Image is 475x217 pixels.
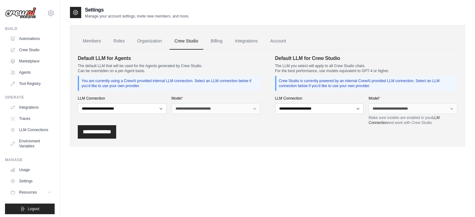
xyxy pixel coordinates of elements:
[7,79,55,89] a: Tool Registry
[369,96,457,101] label: Model
[279,78,455,88] p: Crew Studio is currently powered by an internal CrewAI provided LLM connection. Select an LLM con...
[7,34,55,44] a: Automations
[230,33,263,50] a: Integrations
[108,33,130,50] a: Roles
[78,63,260,73] p: The default LLM that will be used for the Agents generated by Crew Studio. Can be overridden on a...
[82,78,258,88] p: You are currently using a CrewAI provided internal LLM connection. Select an LLM connection below...
[78,55,260,62] h4: Default LLM for Agents
[7,67,55,77] a: Agents
[7,114,55,124] a: Traces
[7,56,55,66] a: Marketplace
[7,102,55,112] a: Integrations
[206,33,227,50] a: Billing
[275,96,364,101] label: LLM Connection
[7,165,55,175] a: Usage
[5,157,55,162] div: Manage
[7,125,55,135] a: LLM Connections
[5,26,55,31] div: Build
[5,204,55,214] button: Logout
[78,96,166,101] label: LLM Connection
[7,176,55,186] a: Settings
[28,206,39,211] span: Logout
[171,96,260,101] label: Model
[170,33,203,50] a: Crew Studio
[7,187,55,197] button: Resources
[5,7,36,19] img: Logo
[7,136,55,151] a: Environment Variables
[369,115,457,125] p: Make sure models are enabled in your and work with Crew Studio
[85,6,189,14] h2: Settings
[275,55,458,62] h4: Default LLM for Crew Studio
[5,95,55,100] div: Operate
[275,63,458,73] p: The LLM you select will apply to all Crew Studio chats. For the best performance, use models equi...
[369,116,439,125] a: LLM Connection
[7,45,55,55] a: Crew Studio
[265,33,291,50] a: Account
[85,14,189,19] p: Manage your account settings, invite new members, and more.
[132,33,167,50] a: Organization
[19,190,37,195] span: Resources
[78,33,106,50] a: Members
